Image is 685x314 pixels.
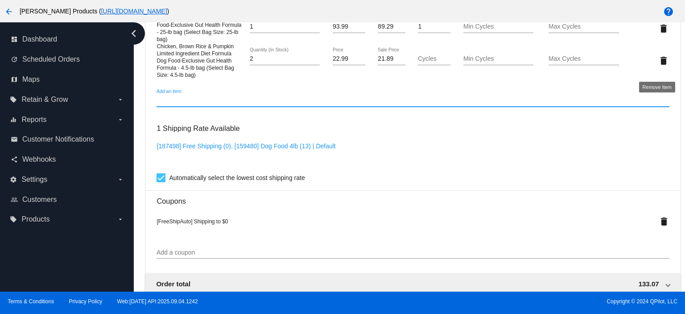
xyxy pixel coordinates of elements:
[11,72,124,87] a: map Maps
[350,298,677,305] span: Copyright © 2024 QPilot, LLC
[11,76,18,83] i: map
[333,55,365,63] input: Price
[658,55,669,66] mat-icon: delete
[145,273,680,295] mat-expansion-panel-header: Order total 133.07
[463,23,533,30] input: Min Cycles
[463,55,533,63] input: Min Cycles
[157,218,228,225] span: [FreeShipAuto] Shipping to $0
[22,35,57,43] span: Dashboard
[21,116,46,124] span: Reports
[157,119,239,138] h3: 1 Shipping Rate Available
[169,172,305,183] span: Automatically select the lowest cost shipping rate
[117,96,124,103] i: arrow_drop_down
[22,135,94,143] span: Customer Notifications
[101,8,167,15] a: [URL][DOMAIN_NAME]
[11,52,124,67] a: update Scheduled Orders
[639,280,659,288] span: 133.07
[157,142,335,150] a: [187498] Free Shipping (0), [159480] Dog Food 4lb (13) | Default
[157,190,669,205] h3: Coupons
[11,156,18,163] i: share
[378,23,405,30] input: Sale Price
[117,176,124,183] i: arrow_drop_down
[250,55,320,63] input: Quantity (In Stock)
[549,55,619,63] input: Max Cycles
[658,23,669,34] mat-icon: delete
[11,36,18,43] i: dashboard
[250,23,320,30] input: Quantity (In Stock)
[659,216,669,227] mat-icon: delete
[11,196,18,203] i: people_outline
[10,216,17,223] i: local_offer
[20,8,169,15] span: [PERSON_NAME] Products ( )
[117,298,198,305] a: Web:[DATE] API:2025.09.04.1242
[10,116,17,123] i: equalizer
[8,298,54,305] a: Terms & Conditions
[418,23,450,30] input: Cycles
[11,132,124,147] a: email Customer Notifications
[663,6,674,17] mat-icon: help
[10,176,17,183] i: settings
[157,97,669,104] input: Add an item
[11,56,18,63] i: update
[21,96,68,104] span: Retain & Grow
[21,176,47,184] span: Settings
[11,193,124,207] a: people_outline Customers
[22,196,57,204] span: Customers
[11,152,124,167] a: share Webhooks
[22,75,40,84] span: Maps
[333,23,365,30] input: Price
[22,55,80,63] span: Scheduled Orders
[127,26,141,41] i: chevron_left
[418,55,450,63] input: Cycles
[157,43,234,78] span: Chicken, Brown Rice & Pumpkin Limited Ingredient Diet Formula Dog Food-Exclusive Gut Health Formu...
[378,55,405,63] input: Sale Price
[69,298,103,305] a: Privacy Policy
[22,155,56,163] span: Webhooks
[156,280,190,288] span: Order total
[11,32,124,46] a: dashboard Dashboard
[117,216,124,223] i: arrow_drop_down
[117,116,124,123] i: arrow_drop_down
[157,249,669,256] input: Add a coupon
[549,23,619,30] input: Max Cycles
[4,6,14,17] mat-icon: arrow_back
[10,96,17,103] i: local_offer
[21,215,50,223] span: Products
[11,136,18,143] i: email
